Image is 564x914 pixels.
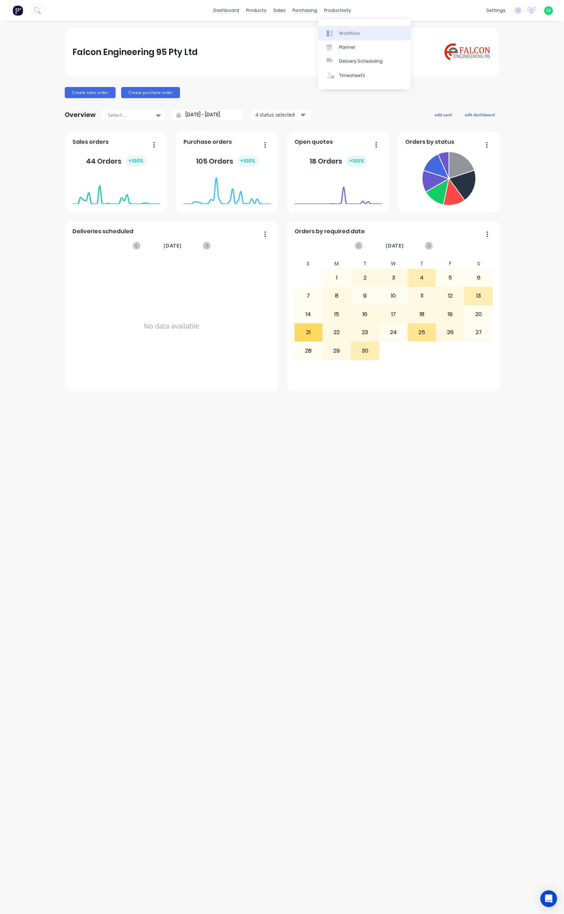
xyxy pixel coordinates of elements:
div: 26 [436,324,464,341]
div: 11 [408,287,436,305]
button: add card [430,110,456,119]
div: 9 [351,287,379,305]
div: 6 [465,269,493,286]
div: Open Intercom Messenger [540,890,557,907]
div: + 100 % [237,155,258,167]
div: T [351,259,379,269]
div: Overview [65,108,96,122]
div: 1 [323,269,351,286]
a: Timesheets [318,69,410,82]
div: 21 [295,324,322,341]
img: Falcon Engineering 95 Pty Ltd [443,42,492,62]
span: Sales orders [72,138,109,146]
a: Planner [318,40,410,54]
div: T [408,259,436,269]
div: 19 [436,306,464,323]
div: 25 [408,324,436,341]
img: Factory [13,5,23,16]
div: Workflow [339,30,360,37]
div: 24 [379,324,407,341]
div: 30 [351,342,379,359]
div: 28 [295,342,322,359]
div: Delivery Scheduling [339,58,383,64]
div: Timesheets [339,72,365,79]
div: F [436,259,464,269]
button: Create purchase order [121,87,180,98]
div: 20 [465,306,493,323]
a: dashboard [210,5,243,16]
button: edit dashboard [460,110,499,119]
div: 4 [408,269,436,286]
div: 27 [465,324,493,341]
div: 22 [323,324,351,341]
div: 13 [465,287,493,305]
div: + 100 % [126,155,146,167]
div: S [294,259,323,269]
button: 4 status selected [252,110,311,120]
span: Deliveries scheduled [72,227,133,236]
div: 17 [379,306,407,323]
div: + 100 % [346,155,367,167]
div: 12 [436,287,464,305]
div: 23 [351,324,379,341]
div: 14 [295,306,322,323]
div: Falcon Engineering 95 Pty Ltd [72,45,198,59]
div: products [243,5,270,16]
div: S [464,259,493,269]
div: 18 Orders [310,155,367,167]
span: SK [546,7,551,14]
span: Purchase orders [183,138,232,146]
a: Workflow [318,26,410,40]
div: 3 [379,269,407,286]
span: Open quotes [295,138,333,146]
div: 4 status selected [256,111,299,118]
a: Delivery Scheduling [318,54,410,68]
div: 15 [323,306,351,323]
div: 2 [351,269,379,286]
div: W [379,259,408,269]
div: sales [270,5,289,16]
div: 8 [323,287,351,305]
div: 29 [323,342,351,359]
div: Planner [339,44,355,50]
div: M [322,259,351,269]
button: Create sales order [65,87,116,98]
span: Orders by status [405,138,454,146]
div: productivity [321,5,354,16]
div: 18 [408,306,436,323]
div: 5 [436,269,464,286]
div: 7 [295,287,322,305]
span: [DATE] [164,242,182,250]
div: 44 Orders [86,155,146,167]
span: [DATE] [386,242,404,250]
div: 16 [351,306,379,323]
div: No data available [72,259,271,394]
div: 10 [379,287,407,305]
div: settings [483,5,509,16]
div: purchasing [289,5,321,16]
div: 105 Orders [196,155,258,167]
